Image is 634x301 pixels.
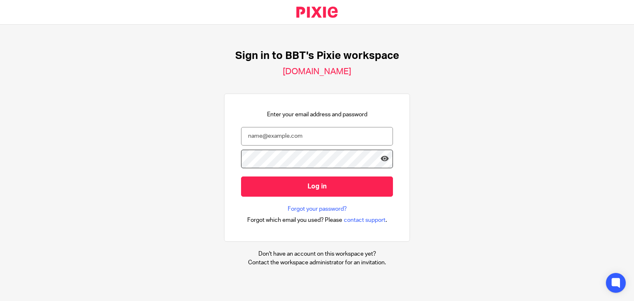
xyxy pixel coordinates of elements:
[248,250,386,258] p: Don't have an account on this workspace yet?
[247,215,387,225] div: .
[267,111,367,119] p: Enter your email address and password
[288,205,347,213] a: Forgot your password?
[241,127,393,146] input: name@example.com
[283,66,351,77] h2: [DOMAIN_NAME]
[247,216,342,224] span: Forgot which email you used? Please
[344,216,386,224] span: contact support
[248,259,386,267] p: Contact the workspace administrator for an invitation.
[235,49,399,62] h1: Sign in to BBT's Pixie workspace
[241,176,393,197] input: Log in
